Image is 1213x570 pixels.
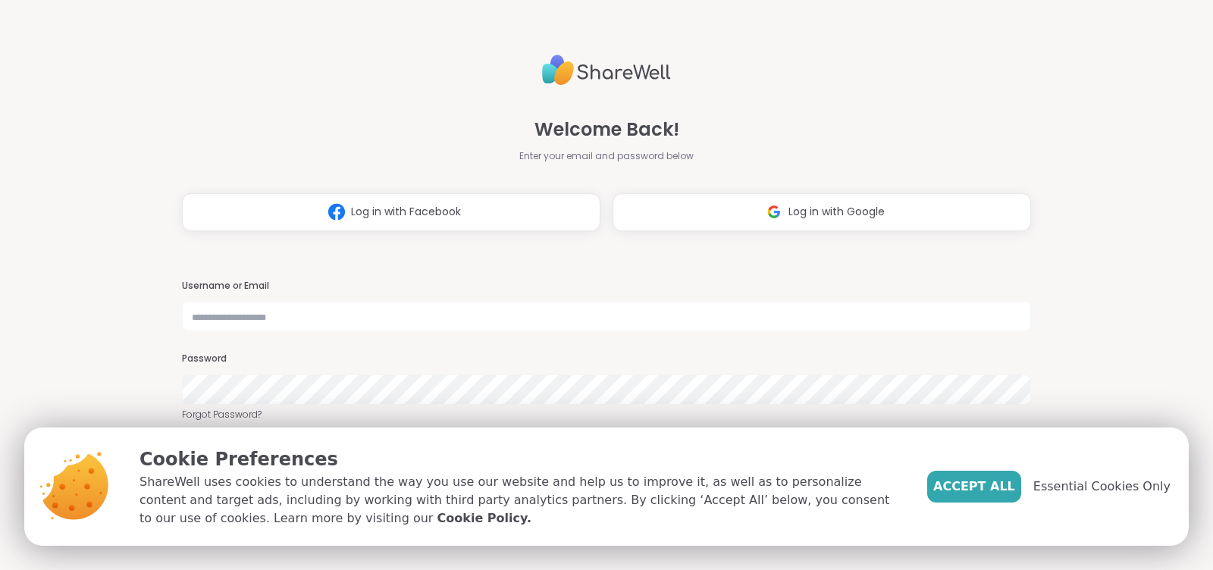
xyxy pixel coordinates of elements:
button: Accept All [927,471,1021,503]
span: Enter your email and password below [519,149,694,163]
h3: Password [182,352,1031,365]
span: Welcome Back! [534,116,679,143]
img: ShareWell Logo [542,49,671,92]
span: Log in with Google [788,204,885,220]
p: ShareWell uses cookies to understand the way you use our website and help us to improve it, as we... [139,473,903,528]
a: Cookie Policy. [437,509,531,528]
a: Forgot Password? [182,408,1031,421]
span: Log in with Facebook [351,204,461,220]
img: ShareWell Logomark [322,198,351,226]
button: Log in with Facebook [182,193,600,231]
img: ShareWell Logomark [760,198,788,226]
button: Log in with Google [613,193,1031,231]
span: Essential Cookies Only [1033,478,1171,496]
h3: Username or Email [182,280,1031,293]
span: Accept All [933,478,1015,496]
p: Cookie Preferences [139,446,903,473]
